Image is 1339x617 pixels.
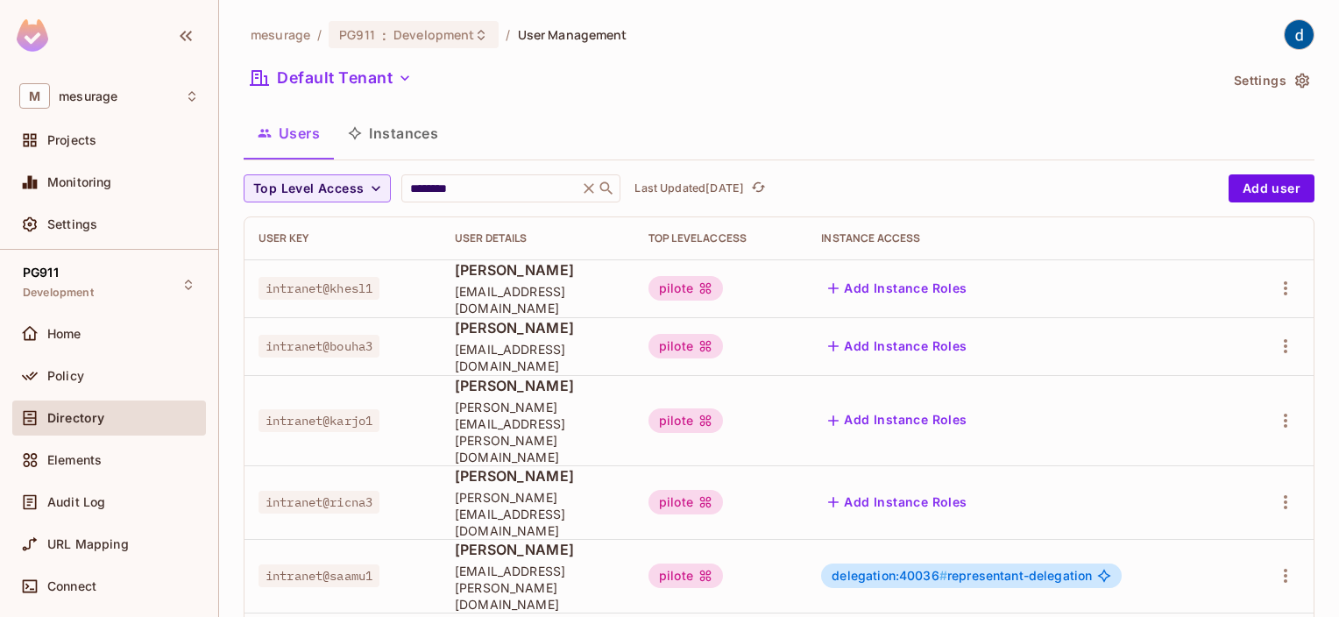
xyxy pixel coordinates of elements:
button: Add Instance Roles [821,488,974,516]
button: Add Instance Roles [821,332,974,360]
span: [EMAIL_ADDRESS][DOMAIN_NAME] [455,283,620,316]
div: pilote [648,276,723,301]
span: intranet@karjo1 [259,409,379,432]
li: / [317,26,322,43]
span: [PERSON_NAME] [455,318,620,337]
span: [PERSON_NAME] [455,260,620,280]
button: Add Instance Roles [821,407,974,435]
button: Add user [1229,174,1314,202]
span: Home [47,327,81,341]
div: User Key [259,231,427,245]
button: refresh [747,178,769,199]
span: [PERSON_NAME] [455,376,620,395]
span: Audit Log [47,495,105,509]
span: Workspace: mesurage [59,89,117,103]
span: intranet@bouha3 [259,335,379,358]
span: Development [23,286,94,300]
span: Projects [47,133,96,147]
span: [EMAIL_ADDRESS][DOMAIN_NAME] [455,341,620,374]
span: Policy [47,369,84,383]
div: User Details [455,231,620,245]
span: [PERSON_NAME][EMAIL_ADDRESS][PERSON_NAME][DOMAIN_NAME] [455,399,620,465]
span: [PERSON_NAME][EMAIL_ADDRESS][DOMAIN_NAME] [455,489,620,539]
div: pilote [648,408,723,433]
button: Instances [334,111,452,155]
span: PG911 [339,26,375,43]
span: intranet@khesl1 [259,277,379,300]
span: Click to refresh data [744,178,769,199]
span: [PERSON_NAME] [455,540,620,559]
div: Top Level Access [648,231,793,245]
img: SReyMgAAAABJRU5ErkJggg== [17,19,48,52]
button: Default Tenant [244,64,419,92]
div: pilote [648,334,723,358]
div: pilote [648,490,723,514]
span: refresh [751,180,766,197]
span: Top Level Access [253,178,364,200]
span: Elements [47,453,102,467]
span: Settings [47,217,97,231]
span: User Management [518,26,627,43]
span: Directory [47,411,104,425]
span: delegation:40036 [832,568,947,583]
li: / [506,26,510,43]
span: intranet@ricna3 [259,491,379,514]
button: Users [244,111,334,155]
span: [PERSON_NAME] [455,466,620,486]
img: dev 911gcl [1285,20,1314,49]
span: the active workspace [251,26,310,43]
span: Monitoring [47,175,112,189]
button: Add Instance Roles [821,274,974,302]
span: intranet@saamu1 [259,564,379,587]
span: [EMAIL_ADDRESS][PERSON_NAME][DOMAIN_NAME] [455,563,620,613]
div: Instance Access [821,231,1225,245]
p: Last Updated [DATE] [634,181,744,195]
span: URL Mapping [47,537,129,551]
span: M [19,83,50,109]
span: # [939,568,947,583]
button: Settings [1227,67,1314,95]
div: pilote [648,564,723,588]
span: Connect [47,579,96,593]
button: Top Level Access [244,174,391,202]
span: : [381,28,387,42]
span: representant-delegation [832,569,1092,583]
span: Development [393,26,474,43]
span: PG911 [23,266,59,280]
